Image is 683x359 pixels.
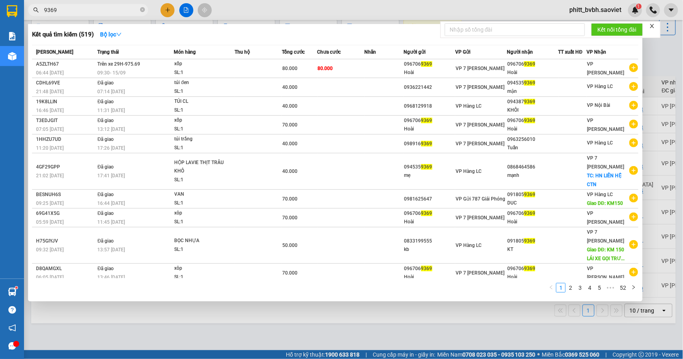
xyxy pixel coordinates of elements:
span: 9369 [421,266,432,271]
div: VAN [175,190,235,199]
span: 9369 [524,80,535,86]
li: 5 [595,283,604,293]
span: 06:44 [DATE] [36,70,64,76]
div: H75GIYJV [36,237,95,245]
div: 096706 [507,209,558,218]
span: 40.000 [282,84,297,90]
span: 17:41 [DATE] [98,173,125,178]
div: Hoài [404,125,455,133]
div: SL: 1 [175,87,235,96]
span: 09:32 [DATE] [36,247,64,253]
div: SL: 1 [175,106,235,115]
div: 1HHZU7UD [36,135,95,144]
div: BỌC NHỰA [175,237,235,245]
li: Next 5 Pages [604,283,617,293]
div: Hoài [507,218,558,226]
div: 094535 [507,79,558,87]
span: 07:14 [DATE] [98,89,125,94]
div: TÚI CL [175,97,235,106]
button: Bộ lọcdown [94,28,128,41]
div: 096706 [404,116,455,125]
span: Đã giao [98,80,114,86]
span: plus-circle [629,213,638,221]
span: Đã giao [98,192,114,197]
span: close-circle [140,6,145,14]
a: 4 [585,283,594,292]
span: VP 7 [PERSON_NAME] [456,84,504,90]
div: 094387 [507,98,558,106]
span: VP 7 [PERSON_NAME] [456,270,504,276]
span: Món hàng [174,49,196,55]
span: 9369 [421,118,432,123]
div: KT [507,245,558,254]
span: 9369 [421,211,432,216]
div: Hoài [507,125,558,133]
span: 9369 [524,192,535,197]
span: plus-circle [629,101,638,110]
div: Hoài [507,68,558,77]
div: Hoài [404,273,455,281]
span: 80.000 [318,66,333,71]
span: 11:31 [DATE] [98,108,125,113]
div: mẹ [404,171,455,180]
span: Người nhận [507,49,533,55]
li: Next Page [629,283,639,293]
a: 52 [617,283,629,292]
span: Đã giao [98,118,114,123]
span: VP [PERSON_NAME] [587,118,625,132]
div: 4GF29GPP [36,163,95,171]
div: SL: 1 [175,176,235,185]
span: VP Hàng LC [456,168,482,174]
div: Hoài [507,273,558,281]
div: Hoài [404,68,455,77]
span: VP Nhận [587,49,607,55]
div: 0968129918 [404,102,455,110]
span: plus-circle [629,194,638,203]
a: 5 [595,283,604,292]
div: DUC [507,199,558,207]
div: CDHL69VE [36,79,95,87]
div: SL: 1 [175,199,235,208]
span: VP Gửi [455,49,470,55]
span: 21:48 [DATE] [36,89,64,94]
span: Người gửi [404,49,426,55]
div: mạnh [507,171,558,180]
span: Giao DĐ: KM150 [587,201,623,206]
li: Previous Page [546,283,556,293]
span: plus-circle [629,166,638,175]
span: 9369 [524,118,535,123]
span: Chưa cước [317,49,341,55]
div: xốp [175,116,235,125]
div: túi trắng [175,135,235,144]
span: 21:02 [DATE] [36,173,64,178]
img: solution-icon [8,32,16,40]
div: 0936221442 [404,83,455,92]
div: BESNUH6S [36,191,95,199]
span: VP Gửi 787 Giải Phóng [456,196,505,202]
span: 40.000 [282,103,297,109]
span: 05:59 [DATE] [36,219,64,225]
span: message [8,342,16,350]
div: KHÔI [507,106,558,114]
div: 19K8LLIN [36,98,95,106]
span: TT xuất HĐ [558,49,583,55]
span: 11:20 [DATE] [36,145,64,151]
span: 13:57 [DATE] [98,247,125,253]
div: 096706 [404,209,455,218]
div: HỘP LAVIE THỊT TRÂU KHÔ [175,158,235,176]
a: 1 [556,283,565,292]
div: mận [507,87,558,96]
div: 096706 [404,265,455,273]
div: 69G41X5G [36,209,95,218]
span: question-circle [8,306,16,314]
span: VP [PERSON_NAME] [587,61,625,76]
span: 09:30 - 15/09 [98,70,126,76]
span: 09:25 [DATE] [36,201,64,206]
span: VP 7 [PERSON_NAME] [587,229,625,244]
span: plus-circle [629,268,638,277]
span: Đã giao [98,164,114,170]
a: 3 [576,283,585,292]
span: 9369 [524,211,535,216]
div: 091805 [507,237,558,245]
span: VP 7 [PERSON_NAME] [456,141,504,146]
